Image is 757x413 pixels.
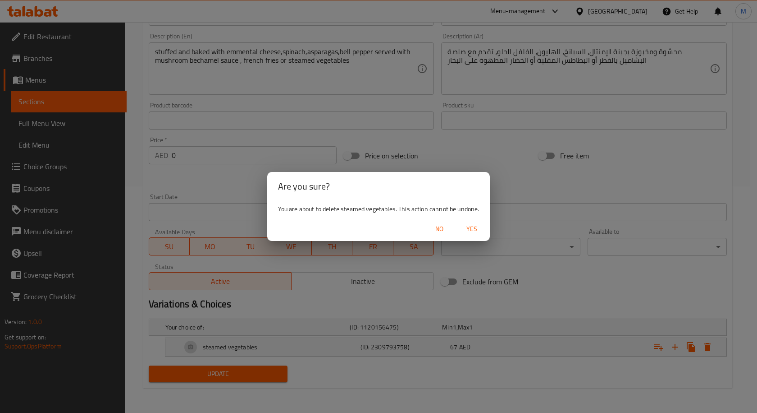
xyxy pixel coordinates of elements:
[425,221,454,237] button: No
[429,223,450,235] span: No
[278,179,479,194] h2: Are you sure?
[461,223,483,235] span: Yes
[267,201,490,217] div: You are about to delete steamed vegetables. This action cannot be undone.
[457,221,486,237] button: Yes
